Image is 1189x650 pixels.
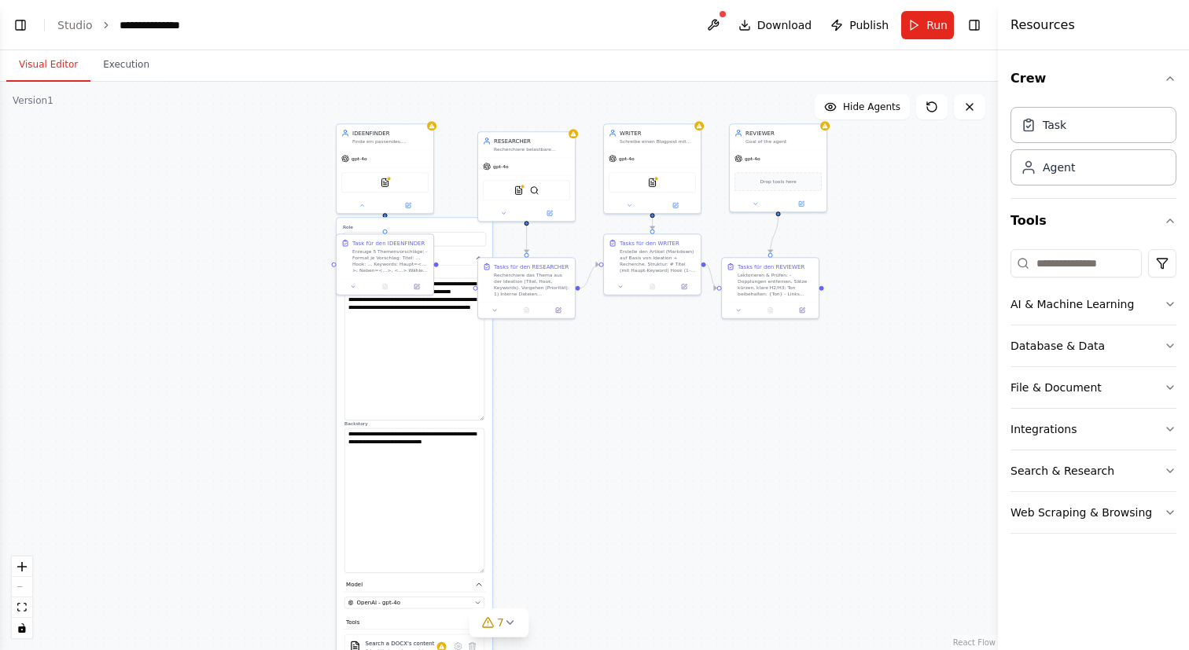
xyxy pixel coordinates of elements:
[494,263,569,270] div: Tasks für den RESEARCHER
[1010,199,1176,243] button: Tools
[344,420,484,427] label: Backstory
[1010,380,1102,395] div: File & Document
[706,261,717,292] g: Edge from 0ca64f6d-7908-4530-bfc3-0c072c5872ba to 789aa48e-43a1-4b0c-b702-0593a33e48b5
[494,137,570,145] div: RESEARCHER
[477,131,576,222] div: RESEARCHERRecherchiere belastbare Informationen zum vom Ideenfinder gewählten Thema für {Zielgrup...
[343,578,486,593] button: Model
[368,282,401,292] button: No output available
[403,282,430,292] button: Open in side panel
[745,129,822,137] div: REVIEWER
[738,263,804,270] div: Tasks für den REVIEWER
[352,239,425,247] div: Task für den IDEENFINDER
[1010,450,1176,491] button: Search & Research
[343,251,486,266] button: Attributes
[493,163,509,170] span: gpt-4o
[1043,117,1066,133] div: Task
[494,146,570,152] div: Recherchiere belastbare Informationen zum vom Ideenfinder gewählten Thema für {Zielgruppe}. Liefe...
[357,599,400,607] span: OpenAI - gpt-4o
[620,138,696,145] div: Schreibe einen Blogpost mit {Wortzahl}±10% Wörtern, Ton: {Ton}, Format: Markdown. Nutze Recherche...
[926,17,948,33] span: Run
[494,272,570,297] div: Recherchiere das Thema aus der Ideation (Titel, Hook, Keywords). Vorgehen (Priorität): 1) Interne...
[510,306,543,315] button: No output available
[603,123,701,214] div: WRITERSchreibe einen Blogpost mit {Wortzahl}±10% Wörtern, Ton: {Ton}, Format: Markdown. Nutze Rec...
[671,282,698,292] button: Open in side panel
[620,248,696,274] div: Erstelle den Artikel (Markdown) auf Basis von Ideation + Recherche. Struktur: # Titel (mit Haupt-...
[346,581,363,589] span: Model
[1010,463,1114,479] div: Search & Research
[497,615,504,630] span: 7
[729,123,827,212] div: REVIEWERGoal of the agentgpt-4oDrop tools here
[343,224,486,230] label: Role
[732,11,819,39] button: Download
[901,11,954,39] button: Run
[824,11,895,39] button: Publish
[767,216,782,253] g: Edge from 7dd11636-1339-4288-ab5f-2ee659b4196c to 789aa48e-43a1-4b0c-b702-0593a33e48b5
[1010,243,1176,546] div: Tools
[745,156,760,162] span: gpt-4o
[620,129,696,137] div: WRITER
[843,101,900,113] span: Hide Agents
[57,19,93,31] a: Studio
[90,49,162,82] button: Execution
[344,597,484,608] button: OpenAI - gpt-4o
[57,17,208,33] nav: breadcrumb
[721,257,819,319] div: Tasks für den REVIEWERLektorieren & Prüfen: - Dopplungen entfernen, Sätze kürzen, klare H2/H3; To...
[346,618,359,626] span: Tools
[545,306,572,315] button: Open in side panel
[1010,338,1105,354] div: Database & Data
[1010,492,1176,533] button: Web Scraping & Browsing
[760,178,796,185] span: Drop tools here
[352,156,367,162] span: gpt-4o
[849,17,889,33] span: Publish
[1010,101,1176,198] div: Crew
[336,233,434,296] div: Task für den IDEENFINDERErzeuge 5 Themenvorschläge: - Format je Vorschlag: Titel: … Hook: … Keywo...
[343,615,486,630] button: Tools
[653,200,698,210] button: Open in side panel
[757,17,812,33] span: Download
[1010,421,1077,437] div: Integrations
[9,14,31,36] button: Show left sidebar
[619,156,635,162] span: gpt-4o
[953,638,996,647] a: React Flow attribution
[580,261,599,292] g: Edge from 0ccb98b9-7c08-4e24-bb60-b1a0046d78f7 to 0ca64f6d-7908-4530-bfc3-0c072c5872ba
[336,123,434,214] div: IDEENFINDERFinde ein passendes, praxisnahes Blogthema zu {PortfolioPillar} für {Zielgruppe} im St...
[603,233,701,296] div: Tasks für den WRITERErstelle den Artikel (Markdown) auf Basis von Ideation + Recherche. Struktur:...
[352,248,429,274] div: Erzeuge 5 Themenvorschläge: - Format je Vorschlag: Titel: … Hook: … Keywords: Haupt=<…>; Neben=<…...
[753,306,786,315] button: No output available
[469,608,529,637] button: 7
[514,185,524,195] img: DOCXSearchTool
[815,94,910,119] button: Hide Agents
[12,597,32,618] button: fit view
[366,639,437,647] div: Search a DOCX's content
[745,138,822,145] div: Goal of the agent
[779,199,824,208] button: Open in side panel
[738,272,814,297] div: Lektorieren & Prüfen: - Dopplungen entfernen, Sätze kürzen, klare H2/H3; Ton beibehalten: {Ton} -...
[12,556,32,638] div: React Flow controls
[963,14,985,36] button: Hide right sidebar
[352,129,429,137] div: IDEENFINDER
[1010,57,1176,101] button: Crew
[523,226,531,253] g: Edge from 27307bbb-a7a4-45ac-a57b-9e219d2c8aec to 0ccb98b9-7c08-4e24-bb60-b1a0046d78f7
[1010,505,1152,520] div: Web Scraping & Browsing
[1010,296,1134,312] div: AI & Machine Learning
[530,185,539,195] img: SerperDevTool
[381,178,390,187] img: DOCXSearchTool
[13,94,53,107] div: Version 1
[386,200,431,210] button: Open in side panel
[528,208,572,218] button: Open in side panel
[1010,284,1176,325] button: AI & Machine Learning
[649,218,657,230] g: Edge from eeaf803e-8b90-4e86-9985-1b8962e5fcf9 to 0ca64f6d-7908-4530-bfc3-0c072c5872ba
[352,138,429,145] div: Finde ein passendes, praxisnahes Blogthema zu {PortfolioPillar} für {Zielgruppe} im Stil unserer ...
[1010,16,1075,35] h4: Resources
[1010,409,1176,450] button: Integrations
[789,306,815,315] button: Open in side panel
[12,556,32,577] button: zoom in
[635,282,668,292] button: No output available
[1010,325,1176,366] button: Database & Data
[477,257,576,319] div: Tasks für den RESEARCHERRecherchiere das Thema aus der Ideation (Titel, Hook, Keywords). Vorgehen...
[1043,160,1075,175] div: Agent
[12,618,32,638] button: toggle interactivity
[1010,367,1176,408] button: File & Document
[6,49,90,82] button: Visual Editor
[620,239,679,247] div: Tasks für den WRITER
